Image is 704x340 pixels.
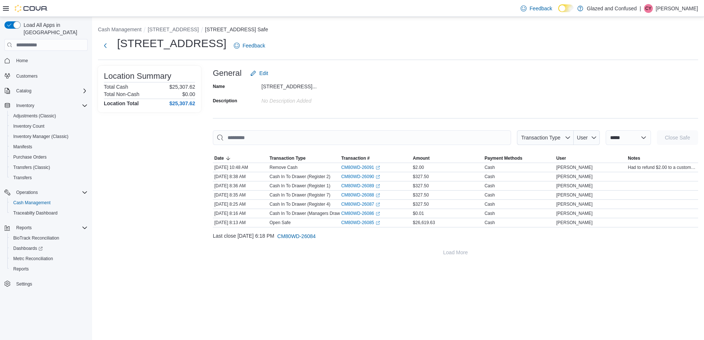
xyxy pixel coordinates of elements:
button: Customers [1,70,91,81]
div: Connie Yates [644,4,653,13]
span: Payment Methods [485,155,522,161]
span: Dashboards [10,244,88,253]
span: Date [214,155,224,161]
button: Catalog [1,86,91,96]
button: [STREET_ADDRESS] [148,26,198,32]
div: [DATE] 8:38 AM [213,172,268,181]
div: Cash [485,174,495,180]
div: Cash [485,192,495,198]
h6: Total Cash [104,84,128,90]
svg: External link [376,175,380,179]
span: Operations [16,190,38,195]
input: This is a search bar. As you type, the results lower in the page will automatically filter. [213,130,511,145]
span: [PERSON_NAME] [556,183,593,189]
span: Manifests [13,144,32,150]
span: Notes [628,155,640,161]
span: Had to refund $2.00 to a customer that put money in the Pepsi machine, but didn't get the product... [628,164,697,170]
p: $25,307.62 [169,84,195,90]
span: Manifests [10,142,88,151]
a: CM80WD-26087External link [341,201,380,207]
span: Feedback [243,42,265,49]
button: BioTrack Reconciliation [7,233,91,243]
span: Traceabilty Dashboard [10,209,88,217]
nav: An example of EuiBreadcrumbs [98,26,698,35]
h4: Location Total [104,100,139,106]
span: Settings [13,279,88,288]
p: Cash In To Drawer (Register 1) [270,183,330,189]
p: Cash In To Drawer (Register 2) [270,174,330,180]
img: Cova [15,5,48,12]
button: Metrc Reconciliation [7,254,91,264]
p: Glazed and Confused [587,4,637,13]
a: Inventory Manager (Classic) [10,132,71,141]
button: Inventory [1,100,91,111]
input: Dark Mode [558,4,574,12]
button: Cash Management [98,26,141,32]
h3: Location Summary [104,72,171,81]
div: No Description added [261,95,360,104]
a: Metrc Reconciliation [10,254,56,263]
span: Dashboards [13,245,43,251]
button: Operations [1,187,91,198]
p: Cash In To Drawer (Register 4) [270,201,330,207]
p: Open Safe [270,220,291,226]
span: Load All Apps in [GEOGRAPHIC_DATA] [21,21,88,36]
button: Cash Management [7,198,91,208]
a: Traceabilty Dashboard [10,209,60,217]
span: [PERSON_NAME] [556,192,593,198]
label: Name [213,84,225,89]
svg: External link [376,166,380,170]
span: Cash Management [10,198,88,207]
span: Transaction Type [270,155,306,161]
p: [PERSON_NAME] [656,4,698,13]
span: Transfers [10,173,88,182]
span: $327.50 [413,192,429,198]
span: Customers [16,73,38,79]
svg: External link [376,212,380,216]
button: Transfers [7,173,91,183]
a: Dashboards [7,243,91,254]
button: Manifests [7,142,91,152]
button: Next [98,38,113,53]
span: Feedback [529,5,552,12]
span: Close Safe [665,134,690,141]
span: Transfers (Classic) [10,163,88,172]
a: Home [13,56,31,65]
div: Last close [DATE] 6:18 PM [213,229,698,244]
button: Transfers (Classic) [7,162,91,173]
span: Transfers (Classic) [13,164,50,170]
span: Settings [16,281,32,287]
span: CM80WD-26084 [277,233,316,240]
div: [DATE] 8:35 AM [213,191,268,199]
button: User [555,154,627,163]
a: Cash Management [10,198,53,207]
a: Dashboards [10,244,46,253]
a: Feedback [231,38,268,53]
span: Amount [413,155,429,161]
a: CM80WD-26085External link [341,220,380,226]
button: Operations [13,188,41,197]
svg: External link [376,193,380,198]
div: [STREET_ADDRESS]... [261,81,360,89]
span: [PERSON_NAME] [556,210,593,216]
button: Home [1,55,91,66]
div: [DATE] 8:16 AM [213,209,268,218]
a: CM80WD-26088External link [341,192,380,198]
p: | [640,4,641,13]
h3: General [213,69,242,78]
a: Adjustments (Classic) [10,111,59,120]
span: $327.50 [413,201,429,207]
span: Catalog [13,86,88,95]
span: Customers [13,71,88,80]
button: Catalog [13,86,34,95]
span: Reports [13,266,29,272]
span: Home [16,58,28,64]
span: Load More [443,249,468,256]
span: Inventory [13,101,88,110]
a: Reports [10,265,32,273]
a: CM80WD-26089External link [341,183,380,189]
a: CM80WD-26091External link [341,164,380,170]
svg: External link [376,221,380,225]
a: Transfers (Classic) [10,163,53,172]
a: BioTrack Reconciliation [10,234,62,242]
